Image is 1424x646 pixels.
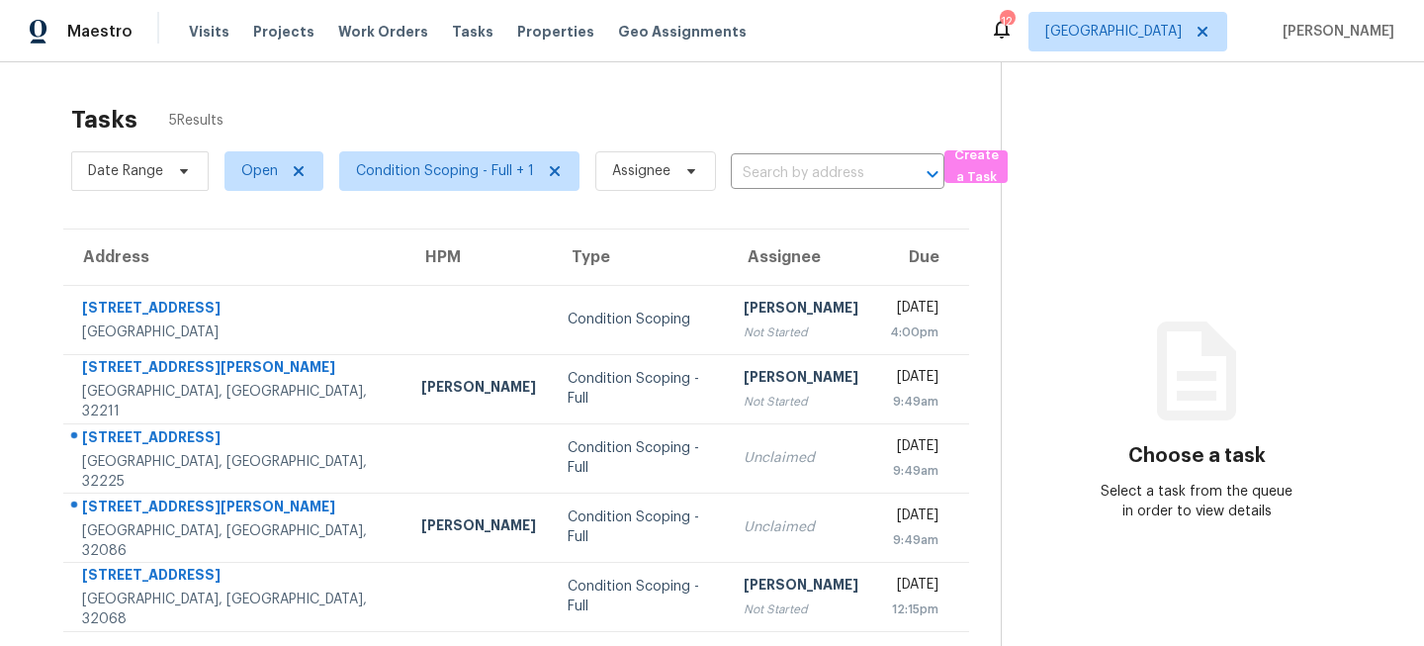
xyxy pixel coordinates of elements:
span: Open [241,161,278,181]
div: Condition Scoping - Full [568,508,712,547]
div: 4:00pm [890,323,938,342]
div: [DATE] [890,436,938,461]
span: 5 Results [169,111,223,131]
div: Condition Scoping - Full [568,577,712,616]
div: [DATE] [890,298,938,323]
span: Projects [253,22,314,42]
div: [PERSON_NAME] [744,575,858,600]
h2: Tasks [71,110,137,130]
div: 9:49am [890,392,938,412]
div: [GEOGRAPHIC_DATA], [GEOGRAPHIC_DATA], 32225 [82,452,390,492]
span: [GEOGRAPHIC_DATA] [1045,22,1182,42]
div: [PERSON_NAME] [421,515,536,540]
div: [GEOGRAPHIC_DATA], [GEOGRAPHIC_DATA], 32211 [82,382,390,421]
div: [PERSON_NAME] [744,298,858,323]
div: [GEOGRAPHIC_DATA], [GEOGRAPHIC_DATA], 32086 [82,521,390,561]
div: [PERSON_NAME] [744,367,858,392]
div: Unclaimed [744,448,858,468]
input: Search by address [731,158,889,189]
th: Assignee [728,230,874,285]
div: 12 [1000,12,1014,32]
h3: Choose a task [1128,446,1266,466]
span: Assignee [612,161,670,181]
div: 12:15pm [890,600,938,619]
div: [GEOGRAPHIC_DATA], [GEOGRAPHIC_DATA], 32068 [82,590,390,629]
div: [DATE] [890,575,938,600]
div: [STREET_ADDRESS][PERSON_NAME] [82,497,390,521]
div: [DATE] [890,506,938,530]
span: Visits [189,22,229,42]
th: Due [874,230,969,285]
span: Maestro [67,22,133,42]
div: [STREET_ADDRESS] [82,565,390,590]
div: Unclaimed [744,517,858,537]
span: Date Range [88,161,163,181]
span: Tasks [452,25,493,39]
div: [STREET_ADDRESS] [82,427,390,452]
th: Address [63,230,405,285]
span: Work Orders [338,22,428,42]
span: Properties [517,22,594,42]
div: [STREET_ADDRESS][PERSON_NAME] [82,357,390,382]
button: Create a Task [944,150,1008,183]
div: Not Started [744,392,858,412]
div: [GEOGRAPHIC_DATA] [82,323,390,342]
span: Condition Scoping - Full + 1 [356,161,534,181]
div: Condition Scoping - Full [568,369,712,409]
span: Create a Task [954,144,998,190]
div: Not Started [744,600,858,619]
span: [PERSON_NAME] [1275,22,1394,42]
th: HPM [405,230,552,285]
div: [PERSON_NAME] [421,377,536,402]
div: 9:49am [890,461,938,481]
span: Geo Assignments [618,22,747,42]
div: [STREET_ADDRESS] [82,298,390,323]
th: Type [552,230,728,285]
div: Condition Scoping [568,310,712,329]
div: Select a task from the queue in order to view details [1100,482,1295,521]
div: Condition Scoping - Full [568,438,712,478]
button: Open [919,160,946,188]
div: Not Started [744,323,858,342]
div: 9:49am [890,530,938,550]
div: [DATE] [890,367,938,392]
